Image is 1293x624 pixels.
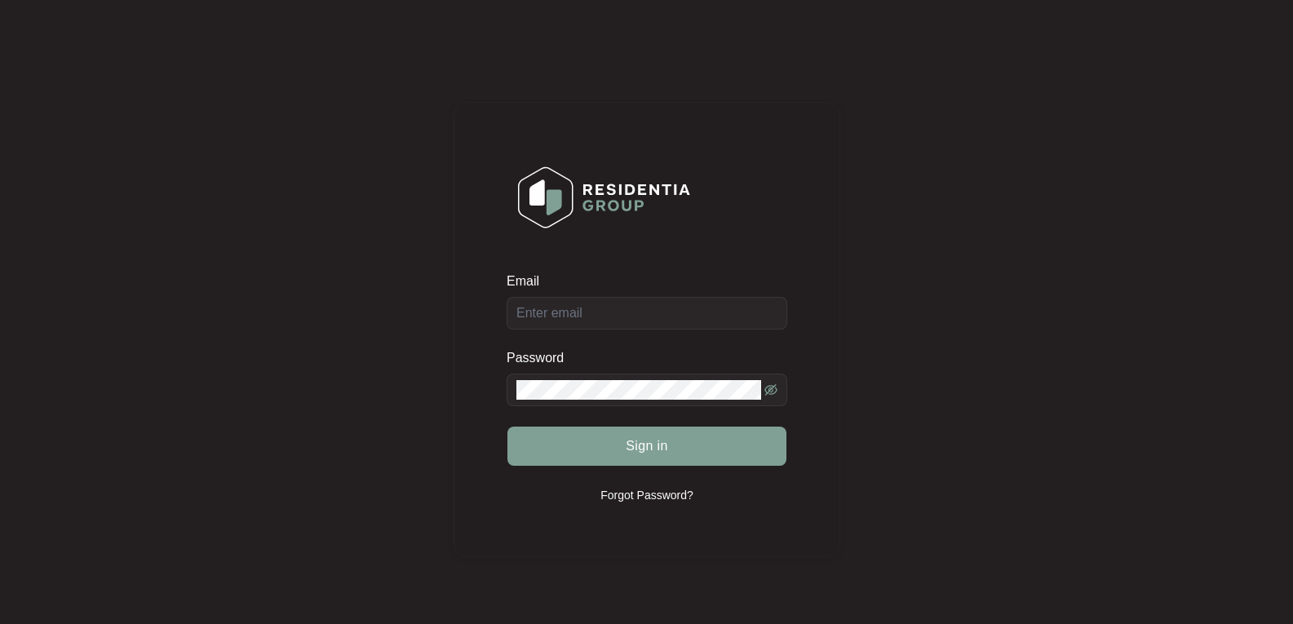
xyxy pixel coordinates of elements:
[600,487,693,503] p: Forgot Password?
[507,297,787,330] input: Email
[507,156,701,239] img: Login Logo
[764,383,777,396] span: eye-invisible
[507,273,551,290] label: Email
[507,427,786,466] button: Sign in
[626,436,668,456] span: Sign in
[516,380,761,400] input: Password
[507,350,576,366] label: Password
